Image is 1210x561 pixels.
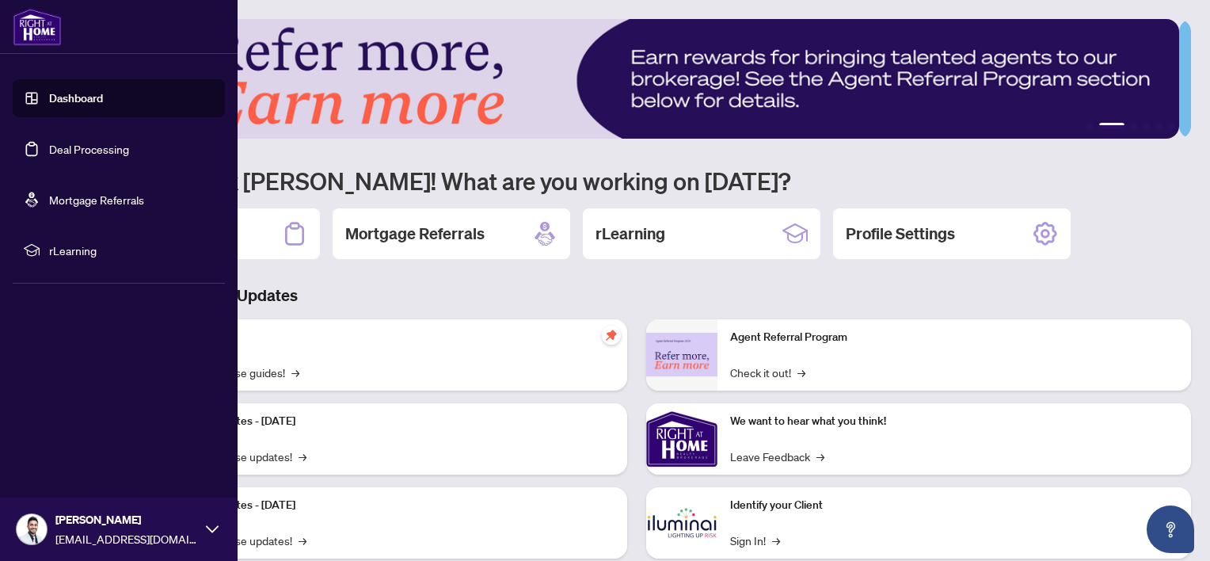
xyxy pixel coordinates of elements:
h2: Mortgage Referrals [345,223,485,245]
span: pushpin [602,326,621,345]
a: Sign In!→ [730,532,780,549]
h2: Profile Settings [846,223,955,245]
h1: Welcome back [PERSON_NAME]! What are you working on [DATE]? [82,166,1191,196]
a: Check it out!→ [730,364,805,381]
h2: rLearning [595,223,665,245]
button: 2 [1099,123,1124,129]
span: → [772,532,780,549]
a: Mortgage Referrals [49,193,144,207]
button: 4 [1143,123,1150,129]
button: 3 [1131,123,1137,129]
p: Platform Updates - [DATE] [166,497,615,514]
span: → [299,448,306,465]
span: → [816,448,824,465]
img: Profile Icon [17,514,47,544]
img: We want to hear what you think! [646,403,717,475]
button: 5 [1156,123,1162,129]
a: Dashboard [49,91,103,105]
button: Open asap [1147,506,1194,553]
button: 1 [1086,123,1093,129]
img: logo [13,8,62,46]
h3: Brokerage & Industry Updates [82,284,1191,307]
span: → [291,364,299,381]
img: Slide 1 [82,19,1179,139]
p: We want to hear what you think! [730,413,1178,430]
img: Identify your Client [646,487,717,559]
img: Agent Referral Program [646,333,717,376]
p: Identify your Client [730,497,1178,514]
a: Deal Processing [49,142,129,156]
span: → [797,364,805,381]
p: Self-Help [166,329,615,346]
span: rLearning [49,242,214,259]
button: 6 [1169,123,1175,129]
a: Leave Feedback→ [730,448,824,465]
p: Agent Referral Program [730,329,1178,346]
p: Platform Updates - [DATE] [166,413,615,430]
span: [EMAIL_ADDRESS][DOMAIN_NAME] [55,530,198,548]
span: → [299,532,306,549]
span: [PERSON_NAME] [55,511,198,529]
